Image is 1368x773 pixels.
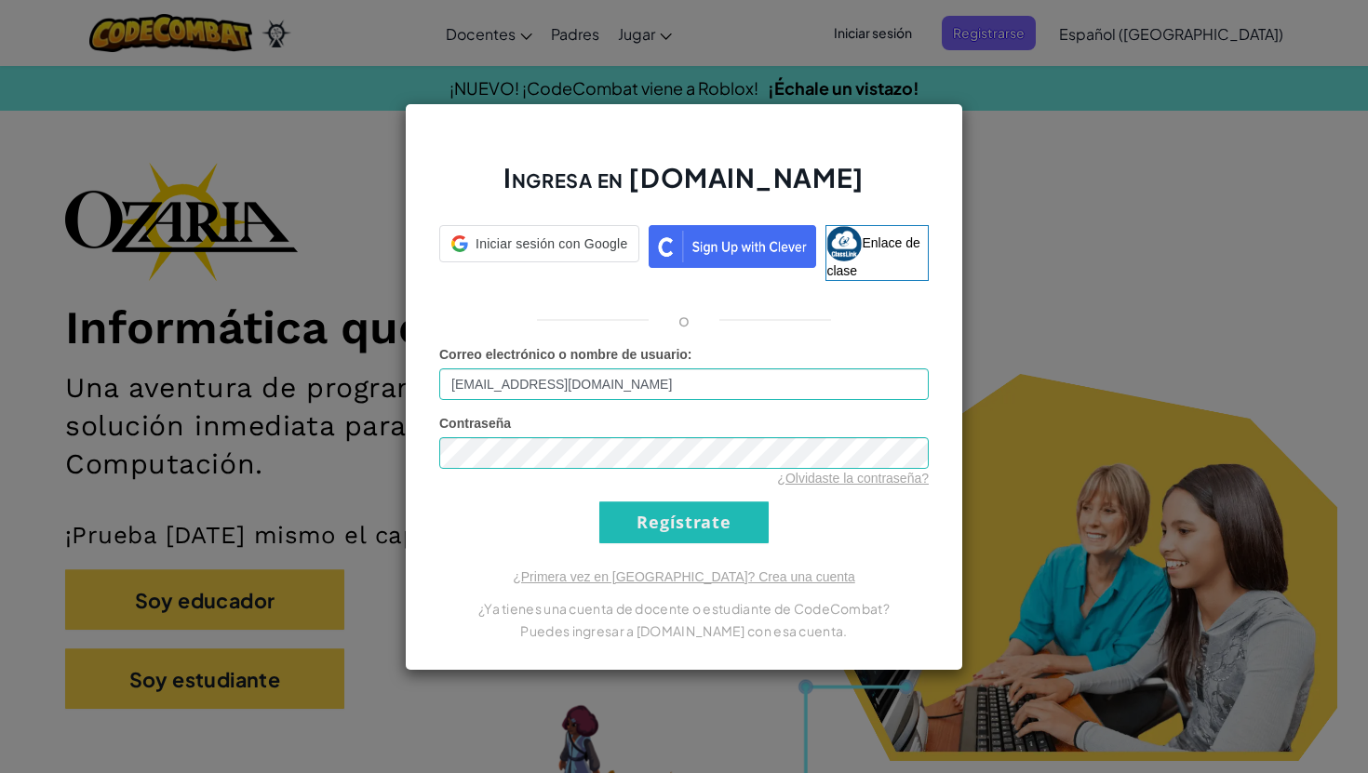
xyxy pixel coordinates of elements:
a: ¿Olvidaste la contraseña? [777,471,929,486]
input: Regístrate [599,501,769,543]
font: ¿Ya tienes una cuenta de docente o estudiante de CodeCombat? [478,600,890,617]
font: Enlace de clase [826,234,919,277]
font: Iniciar sesión con Google [476,236,627,251]
font: : [688,347,692,362]
div: Iniciar sesión con Google [439,225,639,262]
font: o [678,309,690,330]
img: clever_sso_button@2x.png [649,225,816,268]
a: ¿Primera vez en [GEOGRAPHIC_DATA]? Crea una cuenta [513,569,855,584]
img: classlink-logo-small.png [826,226,862,261]
font: Ingresa en [DOMAIN_NAME] [503,161,864,193]
font: Puedes ingresar a [DOMAIN_NAME] con esa cuenta. [520,622,847,639]
font: Correo electrónico o nombre de usuario [439,347,688,362]
font: Contraseña [439,416,511,431]
a: Iniciar sesión con Google [439,225,639,281]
